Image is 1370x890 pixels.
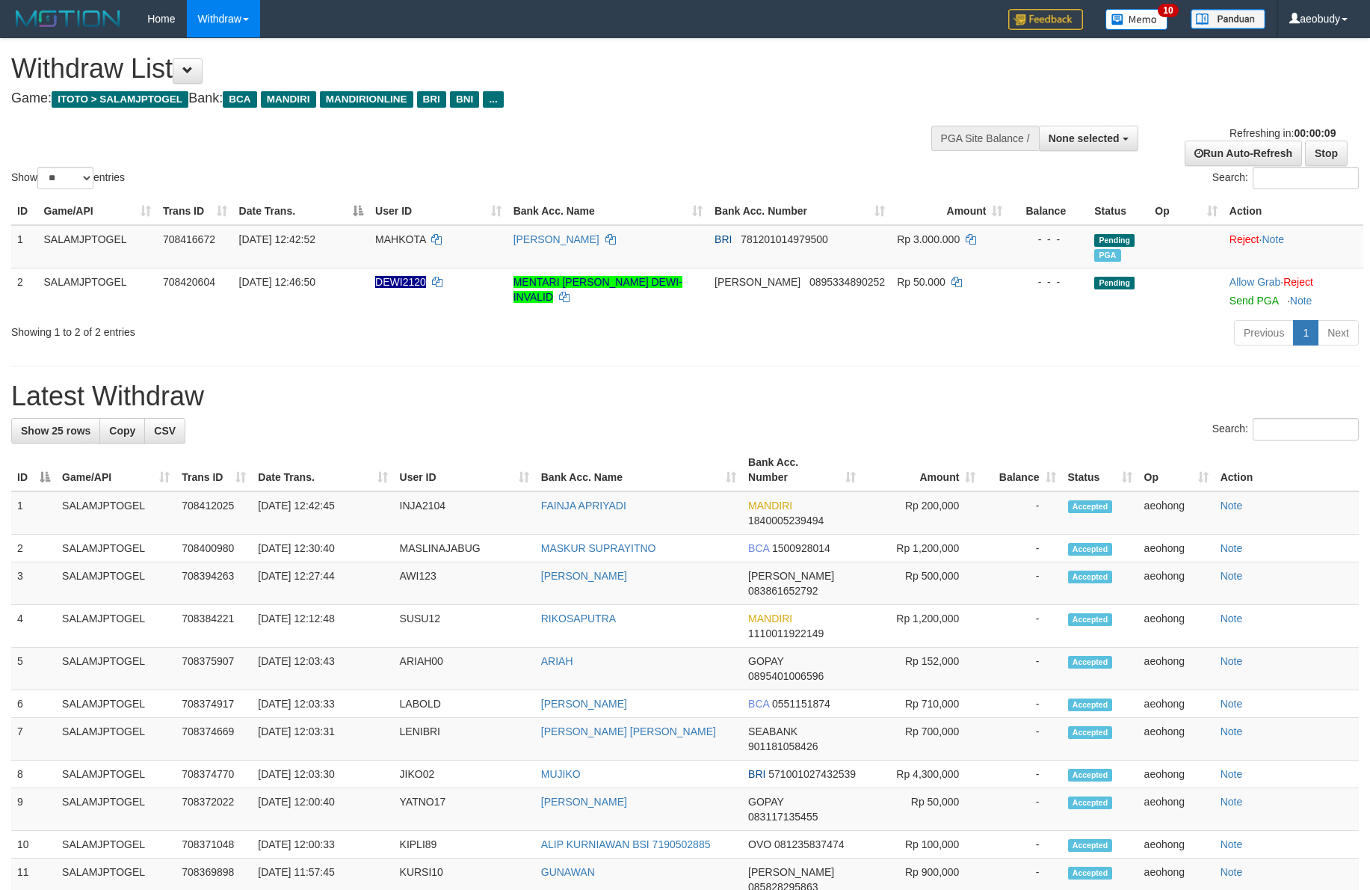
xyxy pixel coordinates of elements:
td: JIKO02 [394,761,535,788]
td: Rp 200,000 [862,491,981,535]
td: 9 [11,788,56,831]
span: Refreshing in: [1229,127,1336,139]
td: aeohong [1138,831,1215,859]
span: Pending [1094,234,1135,247]
a: Note [1262,233,1284,245]
span: BCA [748,698,769,710]
span: BRI [417,91,446,108]
span: Copy 1840005239494 to clipboard [748,515,824,527]
a: Next [1318,320,1359,346]
label: Search: [1212,418,1359,441]
td: [DATE] 12:27:44 [252,562,393,605]
a: Note [1221,613,1243,624]
a: [PERSON_NAME] [PERSON_NAME] [541,725,716,737]
td: - [981,491,1061,535]
th: Status [1088,197,1149,225]
td: Rp 1,200,000 [862,535,981,562]
a: ARIAH [541,655,573,667]
span: Accepted [1068,613,1113,626]
td: aeohong [1138,491,1215,535]
td: 708412025 [176,491,252,535]
td: 3 [11,562,56,605]
span: Copy [109,425,135,437]
a: Note [1221,570,1243,582]
td: - [981,535,1061,562]
td: SALAMJPTOGEL [56,605,176,648]
td: Rp 1,200,000 [862,605,981,648]
span: [DATE] 12:46:50 [239,276,315,288]
th: Op: activate to sort column ascending [1138,449,1215,491]
td: - [981,648,1061,690]
span: Accepted [1068,726,1113,739]
td: SALAMJPTOGEL [56,761,176,788]
span: None selected [1049,132,1120,144]
span: Accepted [1068,699,1113,711]
td: · [1224,268,1363,314]
strong: 00:00:09 [1294,127,1336,139]
td: SALAMJPTOGEL [56,648,176,690]
td: 708375907 [176,648,252,690]
td: 4 [11,605,56,648]
td: SALAMJPTOGEL [56,562,176,605]
img: Feedback.jpg [1008,9,1083,30]
span: Copy 083861652792 to clipboard [748,585,818,597]
td: 708384221 [176,605,252,648]
img: MOTION_logo.png [11,7,125,30]
th: ID: activate to sort column descending [11,449,56,491]
span: Copy 081235837474 to clipboard [774,838,844,850]
td: LENIBRI [394,718,535,761]
td: SALAMJPTOGEL [56,491,176,535]
a: [PERSON_NAME] [541,570,627,582]
th: Amount: activate to sort column ascending [862,449,981,491]
th: Balance [1008,197,1088,225]
td: 708400980 [176,535,252,562]
a: MUJIKO [541,768,581,780]
th: ID [11,197,38,225]
span: Copy 0551151874 to clipboard [772,698,830,710]
td: - [981,831,1061,859]
span: GOPAY [748,796,783,808]
span: Copy 083117135455 to clipboard [748,811,818,823]
a: Reject [1229,233,1259,245]
td: ARIAH00 [394,648,535,690]
label: Search: [1212,167,1359,189]
span: ITOTO > SALAMJPTOGEL [52,91,188,108]
span: MANDIRIONLINE [320,91,413,108]
span: BRI [748,768,765,780]
th: Game/API: activate to sort column ascending [38,197,157,225]
td: INJA2104 [394,491,535,535]
td: - [981,761,1061,788]
th: User ID: activate to sort column ascending [369,197,507,225]
div: - - - [1014,274,1082,289]
td: Rp 710,000 [862,690,981,718]
span: Accepted [1068,571,1113,583]
img: Button%20Memo.svg [1105,9,1168,30]
span: Rp 3.000.000 [897,233,960,245]
td: [DATE] 12:03:31 [252,718,393,761]
th: Bank Acc. Number: activate to sort column ascending [742,449,862,491]
th: Bank Acc. Number: activate to sort column ascending [709,197,891,225]
a: FAINJA APRIYADI [541,500,626,512]
span: Copy 1110011922149 to clipboard [748,627,824,639]
span: 708420604 [163,276,215,288]
td: aeohong [1138,535,1215,562]
span: Accepted [1068,543,1113,556]
span: BCA [223,91,256,108]
span: SEABANK [748,725,797,737]
a: Note [1221,542,1243,554]
span: CSV [154,425,176,437]
span: [DATE] 12:42:52 [239,233,315,245]
td: [DATE] 12:12:48 [252,605,393,648]
td: 10 [11,831,56,859]
td: Rp 50,000 [862,788,981,831]
span: Accepted [1068,769,1113,782]
a: Reject [1283,276,1313,288]
td: 708394263 [176,562,252,605]
span: BCA [748,542,769,554]
a: MASKUR SUPRAYITNO [541,542,656,554]
td: 8 [11,761,56,788]
th: Date Trans.: activate to sort column descending [233,197,370,225]
td: - [981,605,1061,648]
span: MANDIRI [748,500,792,512]
td: aeohong [1138,562,1215,605]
